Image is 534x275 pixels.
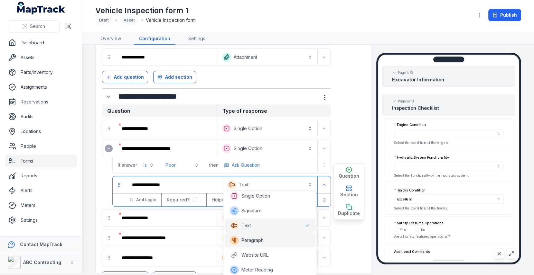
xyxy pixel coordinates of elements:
span: Website URL [241,252,268,258]
span: Meter Reading [241,267,273,273]
button: Text [223,178,316,192]
span: Signature [241,208,262,214]
span: Single Option [241,193,270,199]
span: Text [241,222,251,229]
span: Paragraph [241,237,264,244]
